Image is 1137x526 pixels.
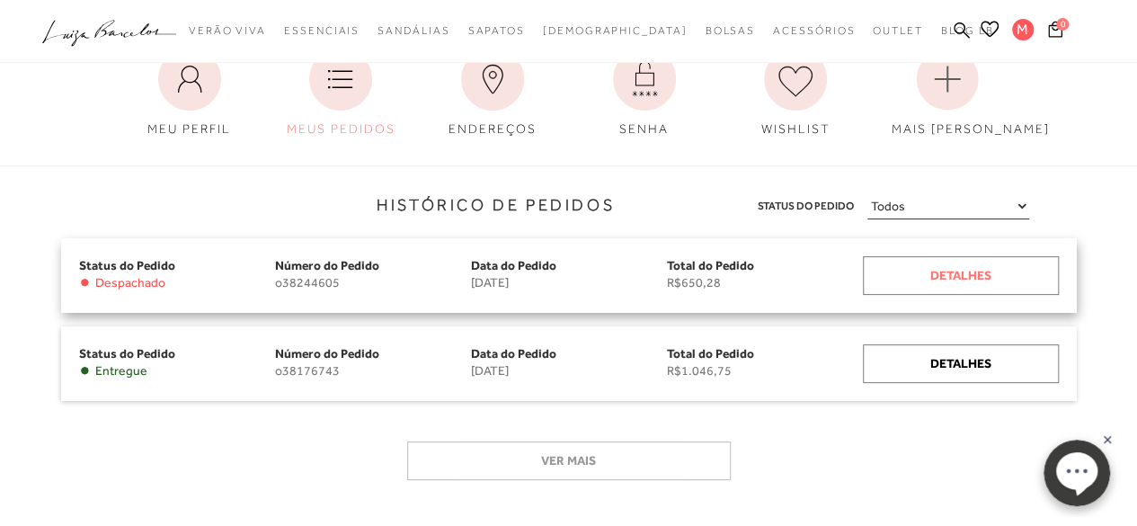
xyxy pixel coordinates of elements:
span: Verão Viva [189,24,266,37]
a: noSubCategoriesText [467,14,524,48]
span: • [79,363,91,379]
span: [DATE] [471,275,667,290]
span: [DATE] [471,363,667,379]
span: MAIS [PERSON_NAME] [892,121,1050,136]
span: Sapatos [467,24,524,37]
span: 0 [1056,18,1069,31]
span: Data do Pedido [471,258,556,272]
span: Número do Pedido [275,346,379,361]
button: M [1004,18,1043,46]
span: [DEMOGRAPHIC_DATA] [543,24,688,37]
span: MEUS PEDIDOS [287,121,395,136]
span: Essenciais [284,24,360,37]
span: Sandálias [378,24,449,37]
span: Despachado [95,275,165,290]
a: noSubCategoriesText [284,14,360,48]
span: Status do Pedido [758,197,854,216]
span: Data do Pedido [471,346,556,361]
span: Acessórios [773,24,855,37]
a: noSubCategoriesText [873,14,923,48]
a: Detalhes [863,344,1059,383]
a: BLOG LB [941,14,993,48]
a: noSubCategoriesText [189,14,266,48]
a: noSubCategoriesText [705,14,755,48]
span: Total do Pedido [667,258,754,272]
a: SENHA [575,39,714,147]
a: MAIS [PERSON_NAME] [878,39,1017,147]
span: WISHLIST [761,121,831,136]
a: Detalhes [863,256,1059,295]
a: noSubCategoriesText [773,14,855,48]
span: BLOG LB [941,24,993,37]
span: Número do Pedido [275,258,379,272]
button: 0 [1043,20,1068,44]
a: MEU PERFIL [120,39,259,147]
span: R$650,28 [667,275,863,290]
span: Entregue [95,363,147,379]
h3: Histórico de Pedidos [13,193,615,218]
span: Bolsas [705,24,755,37]
span: MEU PERFIL [147,121,231,136]
span: • [79,275,91,290]
span: Total do Pedido [667,346,754,361]
span: Status do Pedido [79,346,175,361]
a: noSubCategoriesText [543,14,688,48]
span: Outlet [873,24,923,37]
span: o38176743 [275,363,471,379]
a: noSubCategoriesText [378,14,449,48]
span: Status do Pedido [79,258,175,272]
span: SENHA [619,121,669,136]
button: Ver mais [407,441,731,480]
a: MEUS PEDIDOS [271,39,410,147]
span: M [1012,19,1034,40]
span: o38244605 [275,275,471,290]
a: ENDEREÇOS [423,39,562,147]
span: R$1.046,75 [667,363,863,379]
span: ENDEREÇOS [449,121,537,136]
a: WISHLIST [726,39,865,147]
